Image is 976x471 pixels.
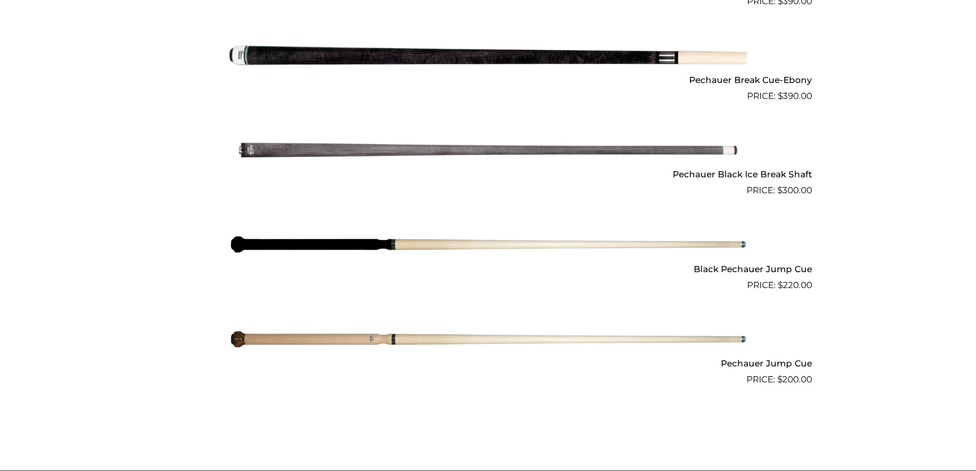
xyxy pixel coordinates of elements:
[164,296,812,386] a: Pechauer Jump Cue $200.00
[778,91,812,101] bdi: 390.00
[164,12,812,103] a: Pechauer Break Cue-Ebony $390.00
[778,280,783,290] span: $
[777,374,782,384] span: $
[778,91,783,101] span: $
[778,280,812,290] bdi: 220.00
[164,165,812,184] h2: Pechauer Black Ice Break Shaft
[164,70,812,89] h2: Pechauer Break Cue-Ebony
[777,374,812,384] bdi: 200.00
[230,107,747,193] img: Pechauer Black Ice Break Shaft
[777,185,782,195] span: $
[230,12,747,98] img: Pechauer Break Cue-Ebony
[777,185,812,195] bdi: 300.00
[164,259,812,278] h2: Black Pechauer Jump Cue
[164,201,812,292] a: Black Pechauer Jump Cue $220.00
[230,201,747,288] img: Black Pechauer Jump Cue
[230,296,747,382] img: Pechauer Jump Cue
[164,354,812,373] h2: Pechauer Jump Cue
[164,107,812,197] a: Pechauer Black Ice Break Shaft $300.00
